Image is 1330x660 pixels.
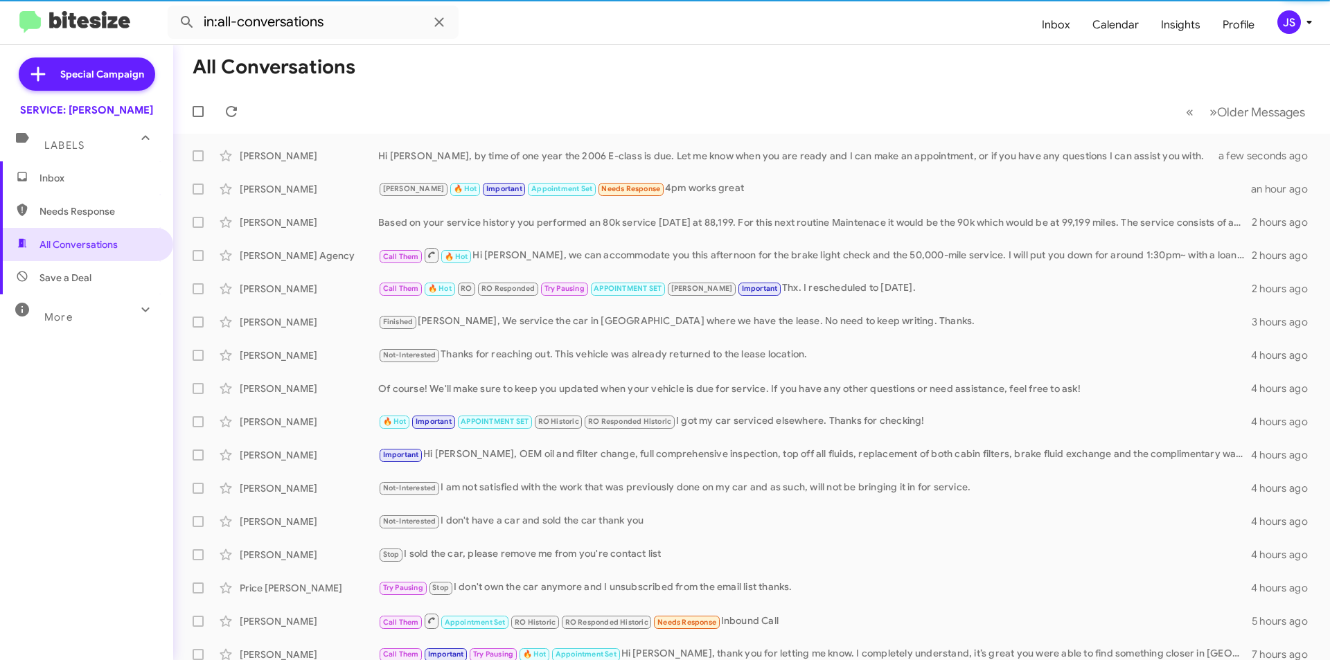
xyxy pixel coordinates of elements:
[742,284,778,293] span: Important
[240,515,378,528] div: [PERSON_NAME]
[445,252,468,261] span: 🔥 Hot
[378,181,1251,197] div: 4pm works great
[240,448,378,462] div: [PERSON_NAME]
[486,184,522,193] span: Important
[19,57,155,91] a: Special Campaign
[1209,103,1217,121] span: »
[671,284,733,293] span: [PERSON_NAME]
[240,215,378,229] div: [PERSON_NAME]
[383,350,436,359] span: Not-Interested
[544,284,585,293] span: Try Pausing
[240,382,378,395] div: [PERSON_NAME]
[1266,10,1315,34] button: JS
[461,284,472,293] span: RO
[1251,581,1319,595] div: 4 hours ago
[39,238,118,251] span: All Conversations
[44,311,73,323] span: More
[60,67,144,81] span: Special Campaign
[515,618,556,627] span: RO Historic
[1251,448,1319,462] div: 4 hours ago
[378,413,1251,429] div: I got my car serviced elsewhere. Thanks for checking!
[378,149,1236,163] div: Hi [PERSON_NAME], by time of one year the 2006 E-class is due. Let me know when you are ready and...
[1251,415,1319,429] div: 4 hours ago
[383,650,419,659] span: Call Them
[1031,5,1081,45] a: Inbox
[240,348,378,362] div: [PERSON_NAME]
[378,612,1252,630] div: Inbound Call
[193,56,355,78] h1: All Conversations
[1178,98,1202,126] button: Previous
[378,247,1252,264] div: Hi [PERSON_NAME], we can accommodate you this afternoon for the brake light check and the 50,000-...
[383,583,423,592] span: Try Pausing
[432,583,449,592] span: Stop
[39,171,157,185] span: Inbox
[39,204,157,218] span: Needs Response
[1251,182,1319,196] div: an hour ago
[378,447,1251,463] div: Hi [PERSON_NAME], OEM oil and filter change, full comprehensive inspection, top off all fluids, r...
[378,480,1251,496] div: I am not satisfied with the work that was previously done on my car and as such, will not be brin...
[378,347,1251,363] div: Thanks for reaching out. This vehicle was already returned to the lease location.
[1217,105,1305,120] span: Older Messages
[1251,548,1319,562] div: 4 hours ago
[601,184,660,193] span: Needs Response
[1252,249,1319,262] div: 2 hours ago
[445,618,506,627] span: Appointment Set
[378,215,1252,229] div: Based on your service history you performed an 80k service [DATE] at 88,199. For this next routin...
[44,139,85,152] span: Labels
[428,650,464,659] span: Important
[240,282,378,296] div: [PERSON_NAME]
[1277,10,1301,34] div: JS
[240,149,378,163] div: [PERSON_NAME]
[39,271,91,285] span: Save a Deal
[1251,515,1319,528] div: 4 hours ago
[378,382,1251,395] div: Of course! We'll make sure to keep you updated when your vehicle is due for service. If you have ...
[383,252,419,261] span: Call Them
[240,182,378,196] div: [PERSON_NAME]
[378,580,1251,596] div: I don't own the car anymore and I unsubscribed from the email list thanks.
[454,184,477,193] span: 🔥 Hot
[383,517,436,526] span: Not-Interested
[383,450,419,459] span: Important
[556,650,617,659] span: Appointment Set
[240,315,378,329] div: [PERSON_NAME]
[1081,5,1150,45] a: Calendar
[240,548,378,562] div: [PERSON_NAME]
[240,249,378,262] div: [PERSON_NAME] Agency
[20,103,153,117] div: SERVICE: [PERSON_NAME]
[383,184,445,193] span: [PERSON_NAME]
[428,284,452,293] span: 🔥 Hot
[1252,215,1319,229] div: 2 hours ago
[1251,382,1319,395] div: 4 hours ago
[240,415,378,429] div: [PERSON_NAME]
[240,614,378,628] div: [PERSON_NAME]
[240,481,378,495] div: [PERSON_NAME]
[383,417,407,426] span: 🔥 Hot
[1186,103,1194,121] span: «
[531,184,592,193] span: Appointment Set
[378,280,1252,296] div: Thx. I rescheduled to [DATE].
[240,581,378,595] div: Price [PERSON_NAME]
[523,650,547,659] span: 🔥 Hot
[383,618,419,627] span: Call Them
[1251,348,1319,362] div: 4 hours ago
[416,417,452,426] span: Important
[1252,282,1319,296] div: 2 hours ago
[1252,614,1319,628] div: 5 hours ago
[473,650,513,659] span: Try Pausing
[1178,98,1313,126] nav: Page navigation example
[1212,5,1266,45] span: Profile
[1150,5,1212,45] a: Insights
[378,314,1252,330] div: [PERSON_NAME], We service the car in [GEOGRAPHIC_DATA] where we have the lease. No need to keep w...
[538,417,579,426] span: RO Historic
[1252,315,1319,329] div: 3 hours ago
[383,550,400,559] span: Stop
[461,417,529,426] span: APPOINTMENT SET
[1251,481,1319,495] div: 4 hours ago
[383,317,414,326] span: Finished
[378,513,1251,529] div: I don't have a car and sold the car thank you
[383,483,436,492] span: Not-Interested
[565,618,648,627] span: RO Responded Historic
